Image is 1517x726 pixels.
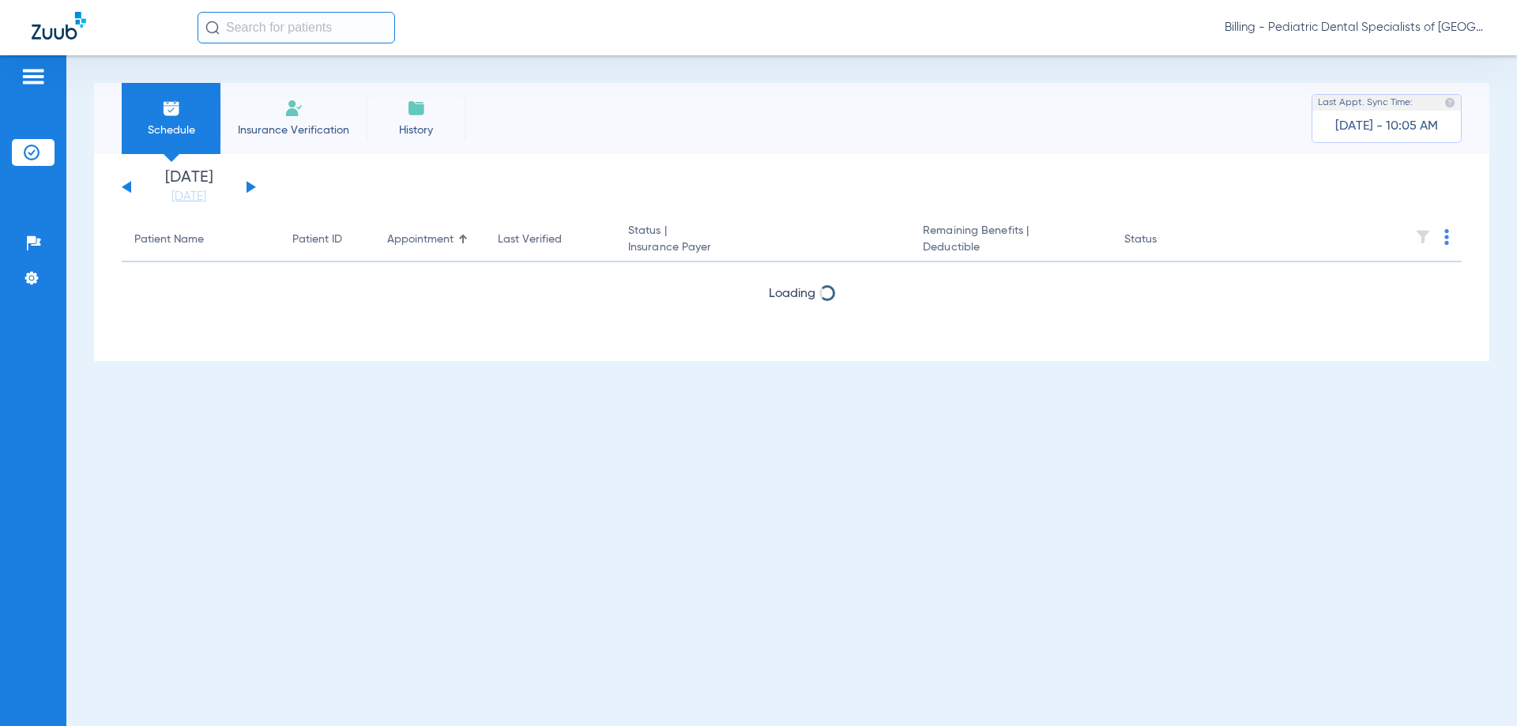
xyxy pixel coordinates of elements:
input: Search for patients [198,12,395,43]
img: History [407,99,426,118]
img: hamburger-icon [21,67,46,86]
span: Deductible [923,239,1098,256]
div: Patient Name [134,231,267,248]
li: [DATE] [141,170,236,205]
span: Loading [769,288,815,300]
iframe: Chat Widget [1438,650,1517,726]
span: Billing - Pediatric Dental Specialists of [GEOGRAPHIC_DATA][US_STATE] [1225,20,1485,36]
span: Insurance Payer [628,239,898,256]
span: Insurance Verification [232,122,355,138]
div: Last Verified [498,231,562,248]
img: group-dot-blue.svg [1444,229,1449,245]
img: Schedule [162,99,181,118]
span: Schedule [134,122,209,138]
div: Appointment [387,231,454,248]
img: Zuub Logo [32,12,86,39]
div: Patient ID [292,231,362,248]
img: Manual Insurance Verification [284,99,303,118]
img: filter.svg [1415,229,1431,245]
th: Remaining Benefits | [910,218,1111,262]
img: last sync help info [1444,97,1455,108]
img: Search Icon [205,21,220,35]
div: Appointment [387,231,472,248]
div: Patient ID [292,231,342,248]
th: Status [1112,218,1218,262]
span: [DATE] - 10:05 AM [1335,118,1438,134]
div: Patient Name [134,231,204,248]
div: Last Verified [498,231,603,248]
a: [DATE] [141,189,236,205]
th: Status | [615,218,910,262]
span: Last Appt. Sync Time: [1318,95,1413,111]
span: History [378,122,454,138]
